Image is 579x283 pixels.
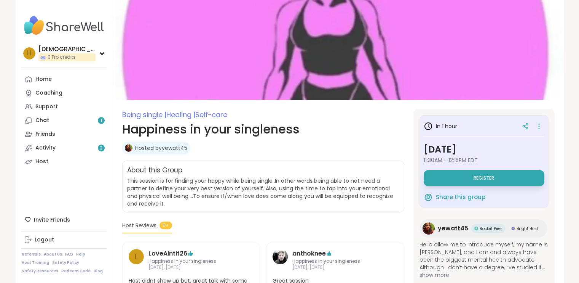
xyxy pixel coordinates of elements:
a: Hosted byyewatt45 [135,144,187,152]
a: yewatt45yewatt45Rocket PeerRocket PeerBright HostBright Host [419,219,547,238]
div: Support [35,103,58,111]
h2: About this Group [127,166,182,175]
img: ShareWell Nav Logo [22,12,107,39]
span: Register [474,175,494,181]
span: Happiness in your singleness [292,258,378,265]
a: Blog [94,269,103,274]
span: Share this group [436,193,485,202]
span: 11:30AM - 12:15PM EDT [424,156,544,164]
div: Home [35,76,52,83]
a: Friends [22,127,107,141]
div: Logout [35,236,54,244]
a: anthoknee [273,249,288,271]
a: anthoknee [292,249,326,258]
span: This session is for finding your happy while being single..In other words being able to not need ... [127,177,393,207]
a: Activity2 [22,141,107,155]
span: Rocket Peer [480,226,502,232]
a: Help [76,252,85,257]
button: Register [424,170,544,186]
a: LoveAintIt26 [148,249,187,258]
img: ShareWell Logomark [424,193,433,202]
a: Referrals [22,252,41,257]
span: L [134,251,138,262]
img: Rocket Peer [474,227,478,230]
span: yewatt45 [438,224,468,233]
img: anthoknee [273,249,288,264]
img: yewatt45 [125,144,132,152]
a: L [129,249,144,271]
a: Safety Policy [52,260,79,265]
span: 2 [100,145,102,151]
a: About Us [44,252,62,257]
button: Share this group [424,189,485,205]
span: h [27,48,31,58]
span: show more [419,271,549,279]
span: Happiness in your singleness [148,258,234,265]
img: Bright Host [511,227,515,230]
h3: [DATE] [424,143,544,156]
a: Coaching [22,86,107,100]
a: Logout [22,233,107,247]
span: 5+ [160,222,172,229]
a: Safety Resources [22,269,58,274]
div: Invite Friends [22,213,107,227]
div: Friends [35,130,55,138]
div: Host [35,158,48,166]
span: Self-care [195,110,227,119]
span: 1 [100,117,102,124]
span: [DATE], [DATE] [148,264,234,271]
div: Chat [35,117,49,124]
span: Host Reviews [122,222,156,230]
h1: Happiness in your singleness [122,120,404,138]
div: Coaching [35,89,62,97]
img: yewatt45 [423,222,435,235]
span: Hello allow me to introduce myself, my name is [PERSON_NAME], and I am and always have been the b... [419,241,549,271]
div: [DEMOGRAPHIC_DATA] [38,45,96,53]
a: Chat1 [22,114,107,127]
span: [DATE], [DATE] [292,264,378,271]
a: Host Training [22,260,49,265]
a: Support [22,100,107,114]
span: Bright Host [517,226,538,232]
div: Activity [35,144,56,152]
a: Host [22,155,107,169]
span: Being single | [122,110,166,119]
a: Home [22,72,107,86]
a: Redeem Code [61,269,91,274]
h3: in 1 hour [424,122,457,131]
span: Healing | [166,110,195,119]
a: FAQ [65,252,73,257]
span: 0 Pro credits [48,54,76,61]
